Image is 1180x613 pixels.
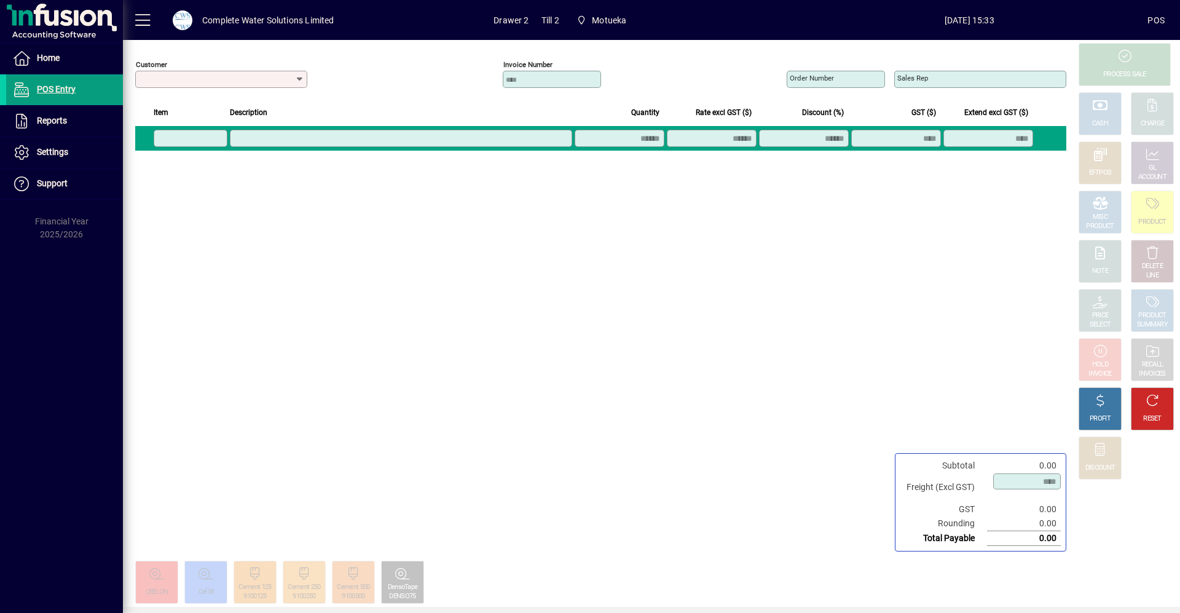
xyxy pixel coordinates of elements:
td: 0.00 [987,531,1061,546]
div: EFTPOS [1089,168,1112,178]
div: DENSO75 [389,592,415,601]
div: PROCESS SALE [1103,70,1146,79]
div: 9100250 [293,592,315,601]
span: Motueka [572,9,632,31]
a: Home [6,43,123,74]
mat-label: Order number [790,74,834,82]
a: Settings [6,137,123,168]
span: Item [154,106,168,119]
mat-label: Invoice number [503,60,553,69]
div: PRODUCT [1138,311,1166,320]
td: Rounding [900,516,987,531]
button: Profile [163,9,202,31]
span: Quantity [631,106,659,119]
span: Till 2 [541,10,559,30]
span: Motueka [592,10,626,30]
span: Description [230,106,267,119]
span: Rate excl GST ($) [696,106,752,119]
div: Cement 500 [337,583,369,592]
div: GL [1149,164,1157,173]
div: Cel18 [199,588,214,597]
span: Discount (%) [802,106,844,119]
td: 0.00 [987,459,1061,473]
td: GST [900,502,987,516]
span: [DATE] 15:33 [791,10,1147,30]
div: 9100500 [342,592,364,601]
div: Cement 125 [238,583,271,592]
div: Cement 250 [288,583,320,592]
span: Reports [37,116,67,125]
span: Drawer 2 [494,10,529,30]
div: CHARGE [1141,119,1165,129]
div: POS [1147,10,1165,30]
div: MISC [1093,213,1107,222]
span: GST ($) [911,106,936,119]
td: Freight (Excl GST) [900,473,987,502]
a: Reports [6,106,123,136]
div: INVOICE [1088,370,1111,379]
div: PROFIT [1090,414,1111,424]
span: POS Entry [37,84,76,94]
div: PRODUCT [1086,222,1114,231]
div: HOLD [1092,360,1108,370]
span: Support [37,178,68,188]
div: SELECT [1090,320,1111,330]
div: INVOICES [1139,370,1165,379]
span: Extend excl GST ($) [964,106,1028,119]
a: Support [6,168,123,199]
mat-label: Customer [136,60,167,69]
div: ACCOUNT [1138,173,1166,182]
div: 9100125 [243,592,266,601]
div: RECALL [1142,360,1163,370]
td: Subtotal [900,459,987,473]
span: Settings [37,147,68,157]
div: DISCOUNT [1085,464,1115,473]
div: Complete Water Solutions Limited [202,10,334,30]
div: SUMMARY [1137,320,1168,330]
div: PRICE [1092,311,1109,320]
td: 0.00 [987,502,1061,516]
div: DensoTape [388,583,418,592]
div: LINE [1146,271,1158,280]
td: Total Payable [900,531,987,546]
td: 0.00 [987,516,1061,531]
div: CASH [1092,119,1108,129]
mat-label: Sales rep [897,74,928,82]
span: Home [37,53,60,63]
div: NOTE [1092,267,1108,276]
div: DELETE [1142,262,1163,271]
div: CEELON [146,588,168,597]
div: PRODUCT [1138,218,1166,227]
div: RESET [1143,414,1162,424]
